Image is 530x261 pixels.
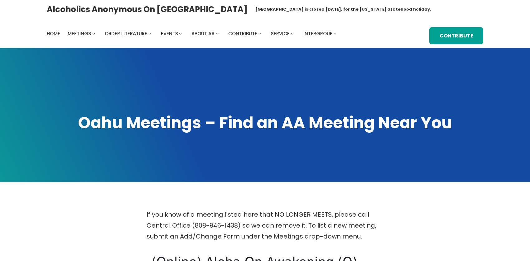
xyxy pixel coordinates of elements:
span: Contribute [228,30,257,37]
a: Service [271,29,290,38]
p: If you know of a meeting listed here that NO LONGER MEETS, please call Central Office (808-946-14... [147,209,383,242]
span: Meetings [68,30,91,37]
span: Home [47,30,60,37]
a: Intergroup [303,29,333,38]
span: About AA [191,30,214,37]
a: Contribute [228,29,257,38]
h1: [GEOGRAPHIC_DATA] is closed [DATE], for the [US_STATE] Statehood holiday. [255,6,431,12]
button: Service submenu [291,32,294,35]
button: About AA submenu [216,32,219,35]
a: Alcoholics Anonymous on [GEOGRAPHIC_DATA] [47,2,248,17]
span: Service [271,30,290,37]
a: Events [161,29,178,38]
button: Events submenu [179,32,182,35]
button: Meetings submenu [92,32,95,35]
span: Intergroup [303,30,333,37]
a: Home [47,29,60,38]
a: Meetings [68,29,91,38]
button: Order Literature submenu [148,32,151,35]
span: Events [161,30,178,37]
button: Intergroup submenu [334,32,336,35]
h1: Oahu Meetings – Find an AA Meeting Near You [47,112,483,134]
nav: Intergroup [47,29,339,38]
a: Contribute [429,27,483,45]
span: Order Literature [105,30,147,37]
a: About AA [191,29,214,38]
button: Contribute submenu [258,32,261,35]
